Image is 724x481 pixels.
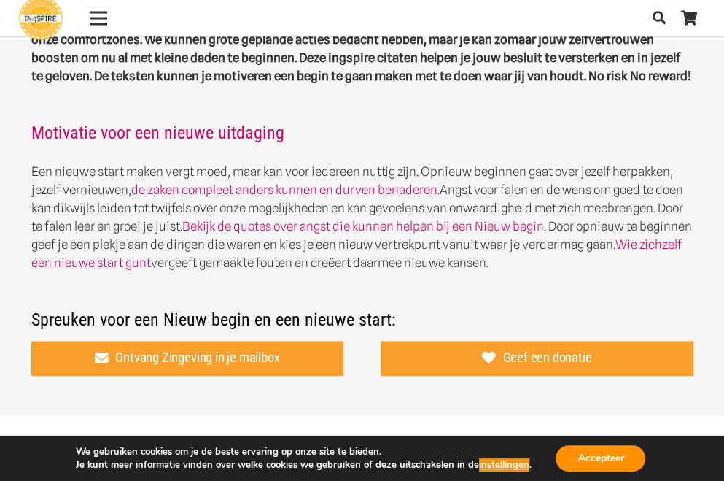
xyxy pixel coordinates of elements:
p: We gebruiken cookies om je de beste ervaring op onze site te bieden. [76,445,532,458]
span: Geef een donatie [502,350,591,366]
a: Geef een donatie [381,341,693,376]
p: Een nieuwe start maken vergt moed, maar kan voor iedereen nuttig zijn. Opnieuw beginnen gaat over... [31,163,693,272]
button: Accepteer [556,445,645,472]
a: Zoeken [645,1,674,36]
a: Motivatie voor een nieuwe uitdaging [31,123,284,143]
h2: Spreuken voor een Nieuw begin en een nieuwe start: [31,290,693,330]
p: Je kunt meer informatie vinden over welke cookies we gebruiken of deze uitschakelen in de . [76,458,532,472]
span: Ontvang Zingeving in je mailbox [115,350,279,366]
a: Ontvang Zingeving in je mailbox [31,341,344,376]
a: Bekijk de quotes over angst die kunnen helpen bij een Nieuw begin [182,219,544,234]
button: instellingen [479,458,529,472]
a: Wie zichzelf een nieuwe start gunt [31,237,682,270]
a: de zaken compleet anders kunnen en durven benaderen. [131,182,440,197]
